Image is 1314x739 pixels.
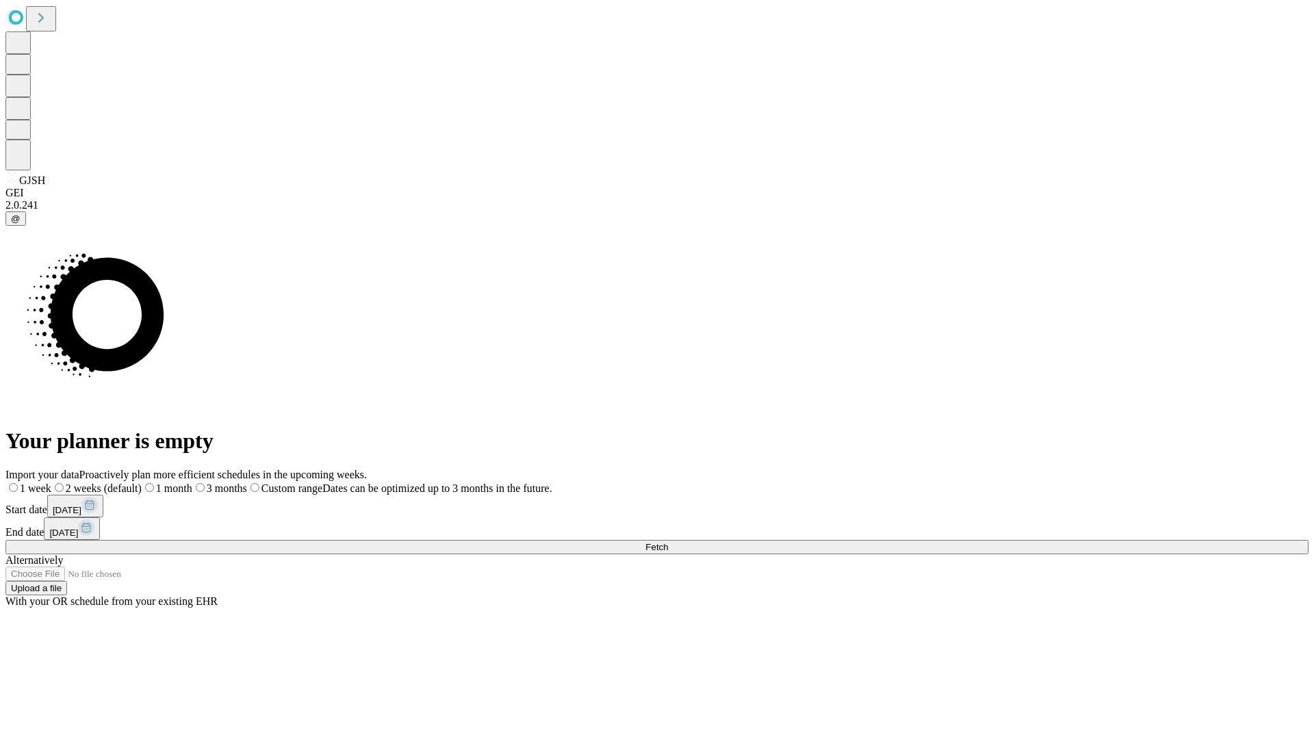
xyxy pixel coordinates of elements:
span: Fetch [645,542,668,552]
span: 1 week [20,482,51,494]
span: Alternatively [5,554,63,566]
input: 1 month [145,483,154,492]
input: 1 week [9,483,18,492]
span: 3 months [207,482,247,494]
span: @ [11,213,21,224]
div: Start date [5,495,1309,517]
button: [DATE] [47,495,103,517]
span: Dates can be optimized up to 3 months in the future. [322,482,552,494]
span: Proactively plan more efficient schedules in the upcoming weeks. [79,469,367,480]
input: Custom rangeDates can be optimized up to 3 months in the future. [250,483,259,492]
button: Fetch [5,540,1309,554]
span: [DATE] [53,505,81,515]
span: With your OR schedule from your existing EHR [5,595,218,607]
div: GEI [5,187,1309,199]
span: 1 month [156,482,192,494]
button: [DATE] [44,517,100,540]
input: 2 weeks (default) [55,483,64,492]
input: 3 months [196,483,205,492]
span: 2 weeks (default) [66,482,142,494]
span: Import your data [5,469,79,480]
span: GJSH [19,174,45,186]
div: 2.0.241 [5,199,1309,211]
div: End date [5,517,1309,540]
h1: Your planner is empty [5,428,1309,454]
span: Custom range [261,482,322,494]
span: [DATE] [49,528,78,538]
button: @ [5,211,26,226]
button: Upload a file [5,581,67,595]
